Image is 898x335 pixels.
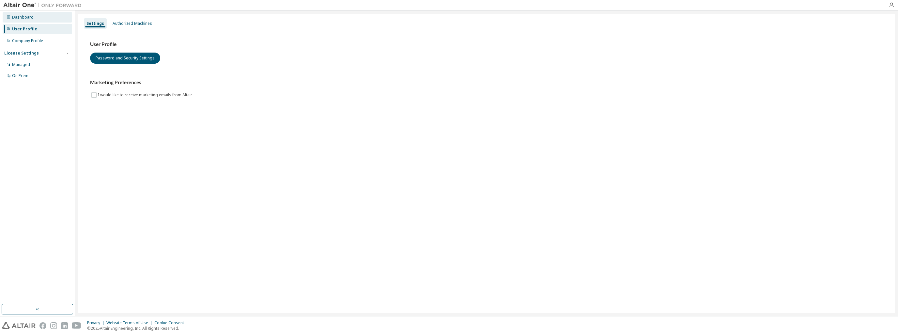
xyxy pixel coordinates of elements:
img: linkedin.svg [61,322,68,329]
h3: User Profile [90,41,883,48]
div: Company Profile [12,38,43,43]
div: Privacy [87,320,106,326]
img: Altair One [3,2,85,8]
label: I would like to receive marketing emails from Altair [98,91,194,99]
div: Settings [86,21,104,26]
button: Password and Security Settings [90,53,160,64]
div: Managed [12,62,30,67]
h3: Marketing Preferences [90,79,883,86]
div: User Profile [12,26,37,32]
div: Website Terms of Use [106,320,154,326]
p: © 2025 Altair Engineering, Inc. All Rights Reserved. [87,326,188,331]
div: Dashboard [12,15,34,20]
img: facebook.svg [39,322,46,329]
div: Cookie Consent [154,320,188,326]
div: On Prem [12,73,28,78]
div: License Settings [4,51,39,56]
img: altair_logo.svg [2,322,36,329]
img: instagram.svg [50,322,57,329]
div: Authorized Machines [113,21,152,26]
img: youtube.svg [72,322,81,329]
